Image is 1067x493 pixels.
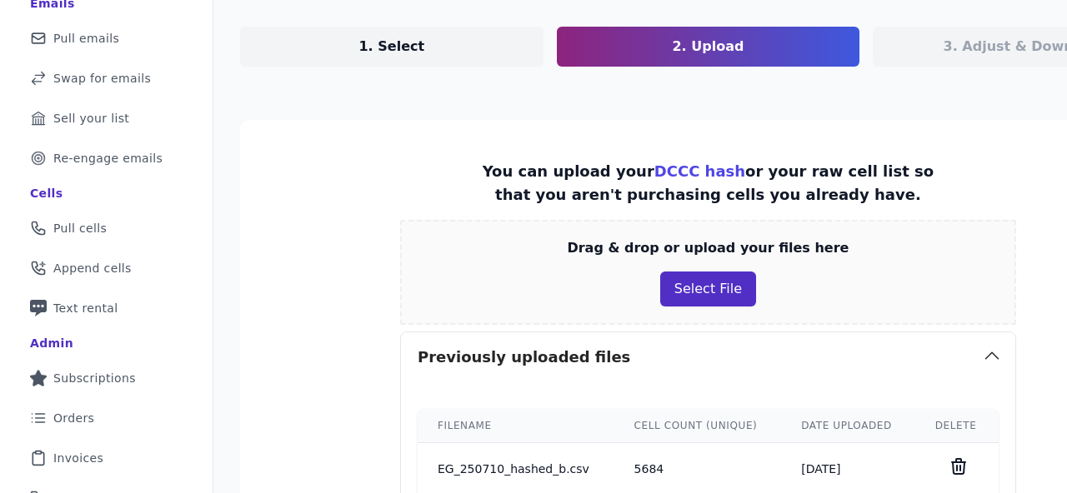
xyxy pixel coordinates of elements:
[418,346,630,369] h3: Previously uploaded files
[660,271,756,306] button: Select File
[654,162,745,180] a: DCCC hash
[401,332,1015,382] button: Previously uploaded files
[53,450,103,466] span: Invoices
[53,30,119,47] span: Pull emails
[614,409,782,443] th: Cell count (unique)
[13,250,199,286] a: Append cells
[13,20,199,57] a: Pull emails
[567,238,849,258] p: Drag & drop or upload your files here
[13,400,199,436] a: Orders
[358,37,424,57] p: 1. Select
[915,409,999,443] th: Delete
[781,409,915,443] th: Date uploaded
[53,70,151,87] span: Swap for emails
[30,335,73,351] div: Admin
[30,185,63,202] div: Cells
[53,260,132,276] span: Append cells
[418,409,614,443] th: Filename
[13,60,199,97] a: Swap for emails
[53,220,107,237] span: Pull cells
[240,27,544,67] a: 1. Select
[13,210,199,246] a: Pull cells
[13,140,199,177] a: Re-engage emails
[13,290,199,326] a: Text rental
[53,370,136,386] span: Subscriptions
[557,27,860,67] a: 2. Upload
[13,440,199,476] a: Invoices
[53,300,118,316] span: Text rental
[477,160,939,207] p: You can upload your or your raw cell list so that you aren't purchasing cells you already have.
[53,110,129,127] span: Sell your list
[13,360,199,396] a: Subscriptions
[53,150,163,167] span: Re-engage emails
[53,410,94,426] span: Orders
[13,100,199,137] a: Sell your list
[672,37,744,57] p: 2. Upload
